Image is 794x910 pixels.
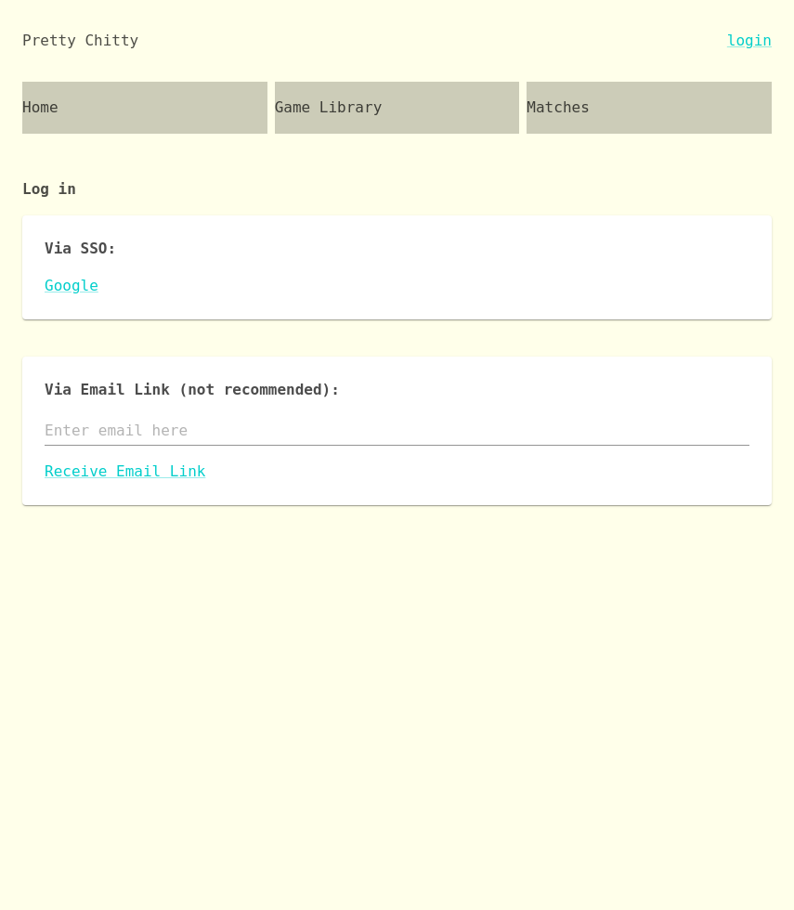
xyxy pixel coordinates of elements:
a: Game Library [275,82,520,134]
input: Enter email here [45,416,749,446]
a: Receive Email Link [45,461,749,483]
a: Home [22,82,267,134]
div: Pretty Chitty [22,30,138,52]
a: Google [45,275,749,297]
p: Via Email Link (not recommended): [45,379,749,401]
p: Via SSO: [45,238,749,260]
p: Log in [22,149,772,215]
a: login [727,30,772,52]
a: Matches [527,82,772,134]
